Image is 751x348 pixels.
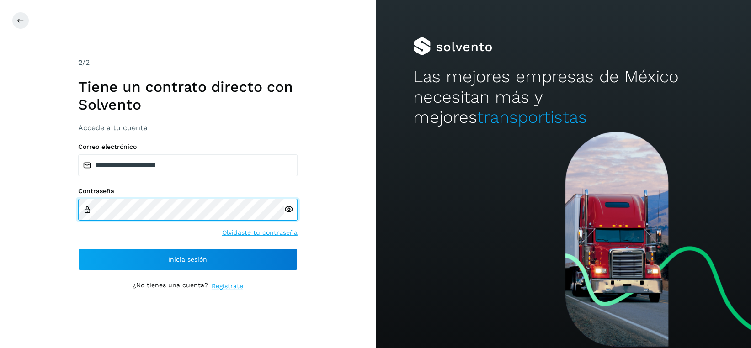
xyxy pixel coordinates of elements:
label: Correo electrónico [78,143,298,151]
span: 2 [78,58,82,67]
h1: Tiene un contrato directo con Solvento [78,78,298,113]
p: ¿No tienes una cuenta? [133,281,208,291]
h3: Accede a tu cuenta [78,123,298,132]
label: Contraseña [78,187,298,195]
span: transportistas [477,107,587,127]
span: Inicia sesión [168,256,207,263]
h2: Las mejores empresas de México necesitan más y mejores [413,67,714,127]
a: Regístrate [212,281,243,291]
div: /2 [78,57,298,68]
a: Olvidaste tu contraseña [222,228,298,237]
button: Inicia sesión [78,248,298,270]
